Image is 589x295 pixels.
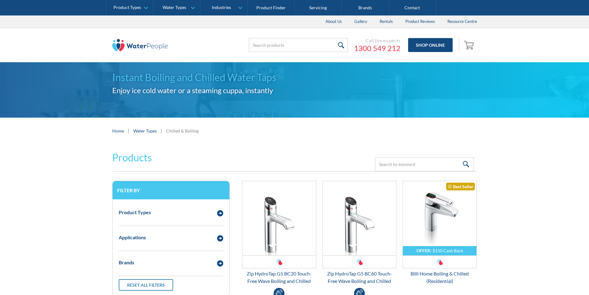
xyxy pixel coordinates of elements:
[319,15,348,28] a: About Us
[399,15,441,28] a: Product Reviews
[160,127,163,134] div: |
[249,38,348,52] input: Search products
[127,127,130,134] div: |
[464,40,476,50] img: shopping cart
[323,181,396,255] img: Zip HydroTap G5 BC60 Touch-Free Wave Boiling and Chilled
[112,150,152,165] h2: Products
[112,85,477,96] h2: Enjoy ice cold water or a steaming cuppa, instantly
[212,5,231,10] div: Industries
[348,15,373,28] a: Gallery
[242,270,316,285] div: Zip HydroTap G5 BC20 Touch-Free Wave Boiling and Chilled
[163,5,186,10] div: Water Types
[354,44,400,53] a: 1300 549 212
[354,37,400,44] div: Call the experts
[242,181,316,285] a: Zip HydroTap G5 BC20 Touch-Free Wave Boiling and ChilledZip HydroTap G5 BC20 Touch-Free Wave Boil...
[462,38,477,53] a: Open empty cart
[112,128,124,134] a: Home
[322,270,397,285] div: Zip HydroTap G5 BC60 Touch-Free Wave Boiling and Chilled
[416,248,431,253] div: OFFER:
[441,15,483,28] a: Resource Centre
[166,128,198,134] div: Chilled & Boiling
[446,183,475,190] div: Best Seller
[113,5,141,10] div: Product Types
[133,128,157,134] a: Water Types
[433,248,463,253] div: $150 Cash Back
[119,279,173,291] a: Reset all filters
[373,15,399,28] a: Rentals
[375,157,474,171] input: Search by keyword
[403,181,477,285] a: OFFER:$150 Cash BackBilli Home Boiling & Chilled (Residential)Best SellerBilli Home Boiling & Chi...
[112,70,477,85] h1: Instant Boiling and Chilled Water Taps
[119,259,134,266] div: Brands
[242,181,316,255] img: Zip HydroTap G5 BC20 Touch-Free Wave Boiling and Chilled
[403,181,476,255] img: Billi Home Boiling & Chilled (Residential)
[403,270,477,285] div: Billi Home Boiling & Chilled (Residential)
[112,39,168,51] img: The Water People
[322,181,397,285] a: Zip HydroTap G5 BC60 Touch-Free Wave Boiling and ChilledZip HydroTap G5 BC60 Touch-Free Wave Boil...
[119,234,146,241] div: Applications
[117,187,225,193] h3: Filter by
[119,209,151,216] div: Product Types
[408,38,453,52] a: Shop Online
